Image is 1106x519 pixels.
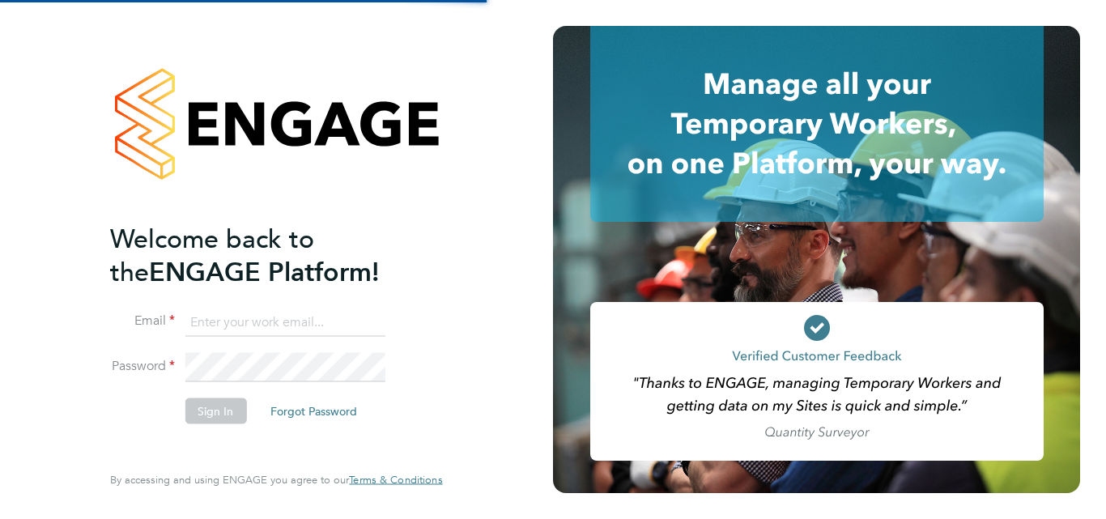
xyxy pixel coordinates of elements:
input: Enter your work email... [185,308,385,337]
span: Terms & Conditions [349,473,442,487]
label: Email [110,313,175,330]
a: Terms & Conditions [349,474,442,487]
button: Sign In [185,398,246,424]
button: Forgot Password [257,398,370,424]
span: By accessing and using ENGAGE you agree to our [110,473,442,487]
label: Password [110,358,175,375]
h2: ENGAGE Platform! [110,222,426,288]
span: Welcome back to the [110,223,314,287]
